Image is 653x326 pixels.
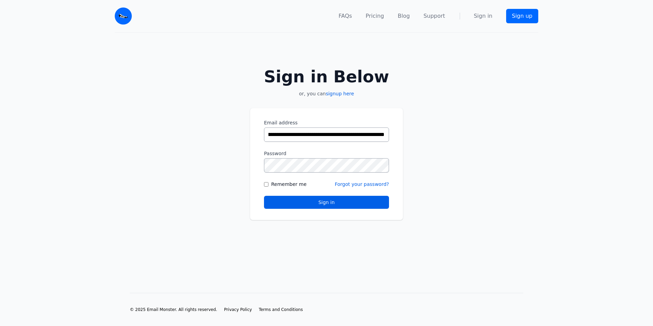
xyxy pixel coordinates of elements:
[250,90,403,97] p: or, you can
[423,12,445,20] a: Support
[474,12,492,20] a: Sign in
[259,307,303,312] a: Terms and Conditions
[366,12,384,20] a: Pricing
[264,196,389,209] button: Sign in
[335,181,389,187] a: Forgot your password?
[224,307,252,312] a: Privacy Policy
[271,181,307,188] label: Remember me
[326,91,354,96] a: signup here
[506,9,538,23] a: Sign up
[130,307,217,312] li: © 2025 Email Monster. All rights reserved.
[250,68,403,85] h2: Sign in Below
[115,8,132,25] img: Email Monster
[398,12,410,20] a: Blog
[264,119,389,126] label: Email address
[338,12,352,20] a: FAQs
[264,150,389,157] label: Password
